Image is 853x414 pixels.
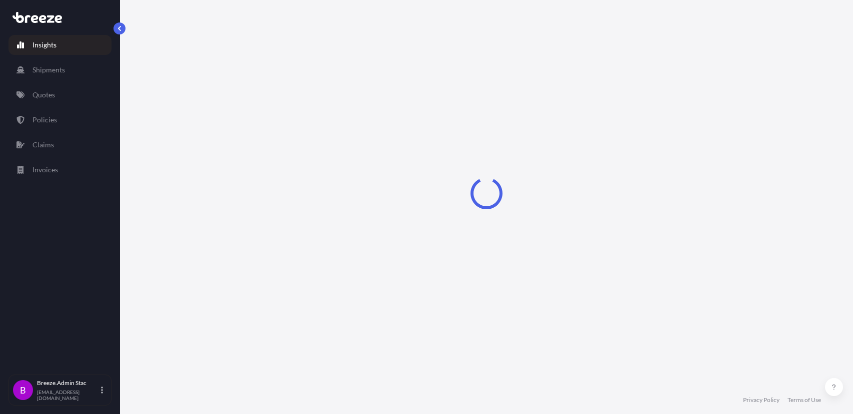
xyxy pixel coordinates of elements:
p: [EMAIL_ADDRESS][DOMAIN_NAME] [37,389,99,401]
a: Terms of Use [787,396,821,404]
a: Invoices [8,160,111,180]
p: Shipments [32,65,65,75]
a: Shipments [8,60,111,80]
a: Privacy Policy [743,396,779,404]
p: Breeze.Admin Stac [37,379,99,387]
p: Quotes [32,90,55,100]
p: Policies [32,115,57,125]
p: Claims [32,140,54,150]
a: Claims [8,135,111,155]
a: Quotes [8,85,111,105]
a: Policies [8,110,111,130]
p: Insights [32,40,56,50]
span: B [20,385,26,395]
p: Invoices [32,165,58,175]
a: Insights [8,35,111,55]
